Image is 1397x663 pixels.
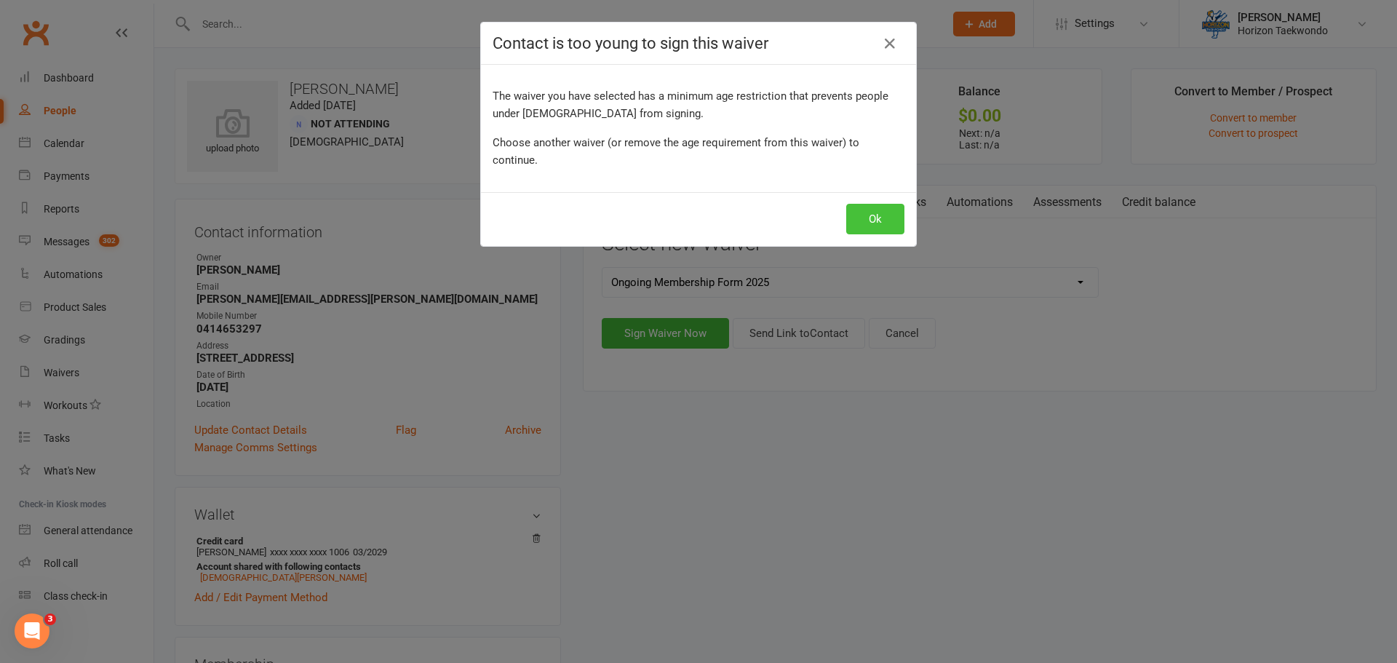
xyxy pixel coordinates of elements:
iframe: Intercom live chat [15,614,49,648]
button: Close [878,32,902,55]
button: Ok [846,204,904,234]
span: Choose another waiver (or remove the age requirement from this waiver) to continue. [493,136,859,167]
span: 3 [44,614,56,625]
span: The waiver you have selected has a minimum age restriction that prevents people under [DEMOGRAPHI... [493,90,888,120]
h4: Contact is too young to sign this waiver [493,34,904,52]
